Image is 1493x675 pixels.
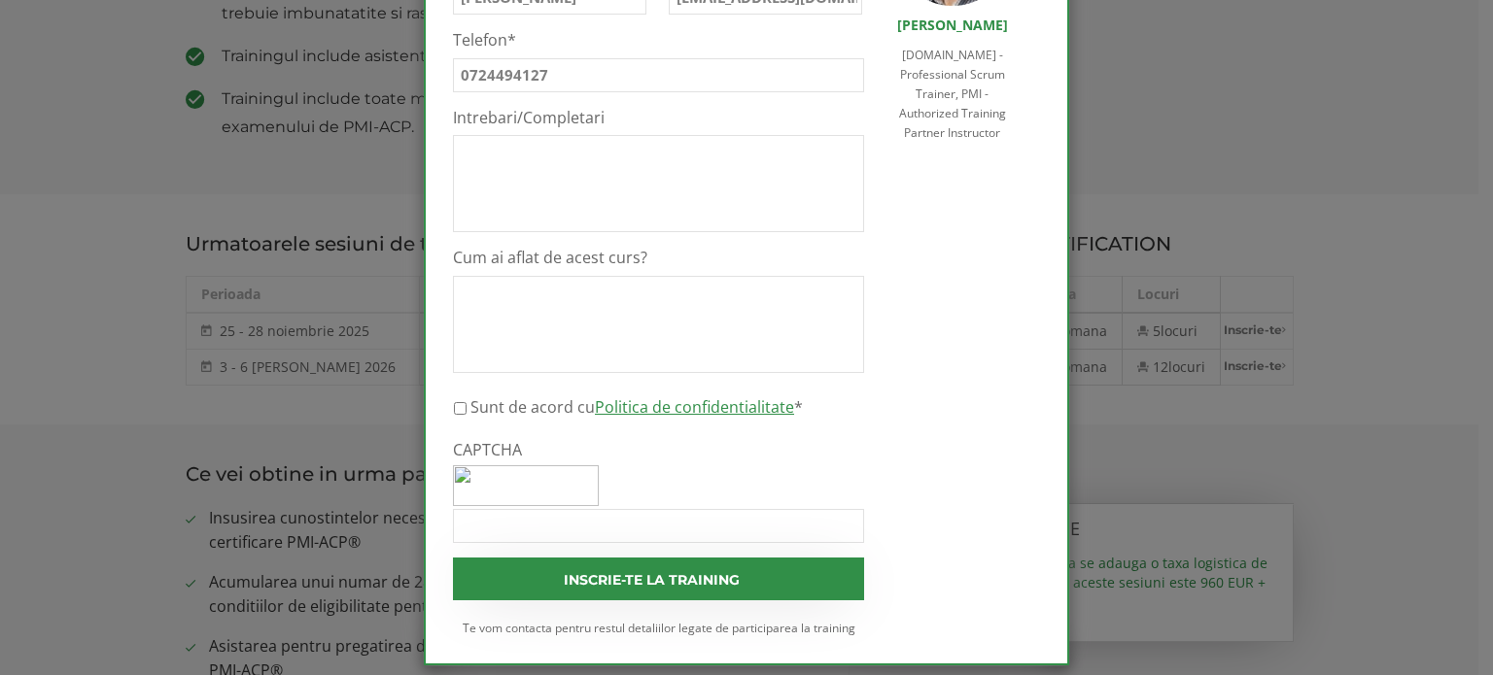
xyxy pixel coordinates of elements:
input: Inscrie-te la training [453,557,864,600]
label: CAPTCHA [453,440,864,460]
label: Sunt de acord cu * [470,395,803,419]
label: Intrebari/Completari [453,108,864,128]
span: [DOMAIN_NAME] - Professional Scrum Trainer, PMI - Authorized Training Partner Instructor [899,47,1006,141]
label: Telefon [453,30,864,51]
a: Politica de confidentialitate [595,396,794,418]
label: Cum ai aflat de acest curs? [453,248,864,268]
a: [PERSON_NAME] [897,16,1008,34]
small: Te vom contacta pentru restul detaliilor legate de participarea la training [453,620,864,636]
